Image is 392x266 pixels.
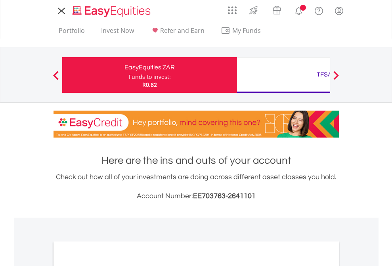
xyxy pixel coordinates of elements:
a: AppsGrid [223,2,242,15]
a: Vouchers [265,2,289,17]
a: My Profile [329,2,349,19]
h1: Here are the ins and outs of your account [54,153,339,168]
span: R0.82 [142,81,157,88]
img: vouchers-v2.svg [270,4,283,17]
img: EasyCredit Promotion Banner [54,111,339,138]
a: Home page [69,2,154,18]
img: EasyEquities_Logo.png [71,5,154,18]
img: grid-menu-icon.svg [228,6,237,15]
a: Invest Now [98,27,137,39]
span: Refer and Earn [160,26,205,35]
a: Refer and Earn [147,27,208,39]
span: EE703763-2641101 [193,192,256,200]
button: Next [328,75,344,83]
div: EasyEquities ZAR [67,62,232,73]
span: My Funds [221,25,273,36]
a: Portfolio [55,27,88,39]
div: Funds to invest: [129,73,171,81]
img: thrive-v2.svg [247,4,260,17]
button: Previous [48,75,64,83]
div: Check out how all of your investments are doing across different asset classes you hold. [54,172,339,202]
a: Notifications [289,2,309,18]
a: FAQ's and Support [309,2,329,18]
h3: Account Number: [54,191,339,202]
